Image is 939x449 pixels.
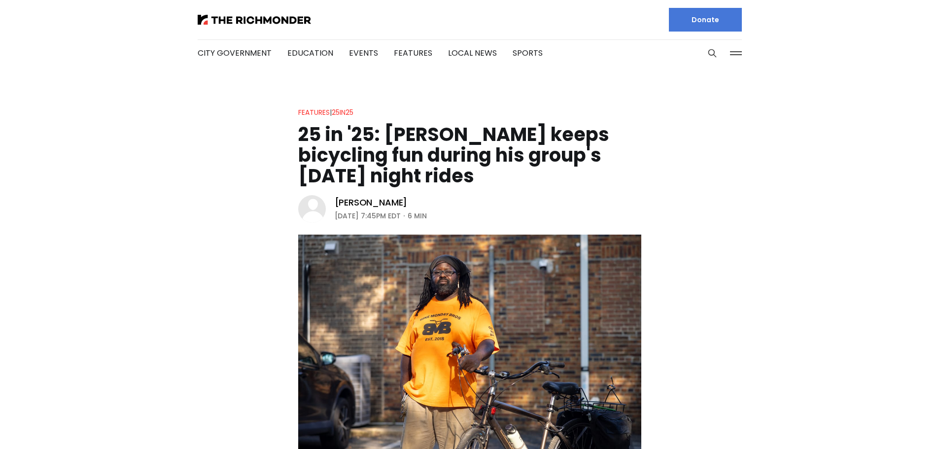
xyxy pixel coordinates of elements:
iframe: portal-trigger [856,401,939,449]
a: Education [287,47,333,59]
a: Local News [448,47,497,59]
time: [DATE] 7:45PM EDT [335,210,401,222]
span: 6 min [408,210,427,222]
a: City Government [198,47,272,59]
a: Events [349,47,378,59]
a: Features [394,47,432,59]
a: Donate [669,8,742,32]
h1: 25 in '25: [PERSON_NAME] keeps bicycling fun during his group's [DATE] night rides [298,124,641,186]
div: | [298,106,353,118]
a: [PERSON_NAME] [335,197,408,208]
a: Features [298,107,330,117]
a: 25in25 [332,107,353,117]
img: The Richmonder [198,15,311,25]
a: Sports [513,47,543,59]
button: Search this site [705,46,720,61]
